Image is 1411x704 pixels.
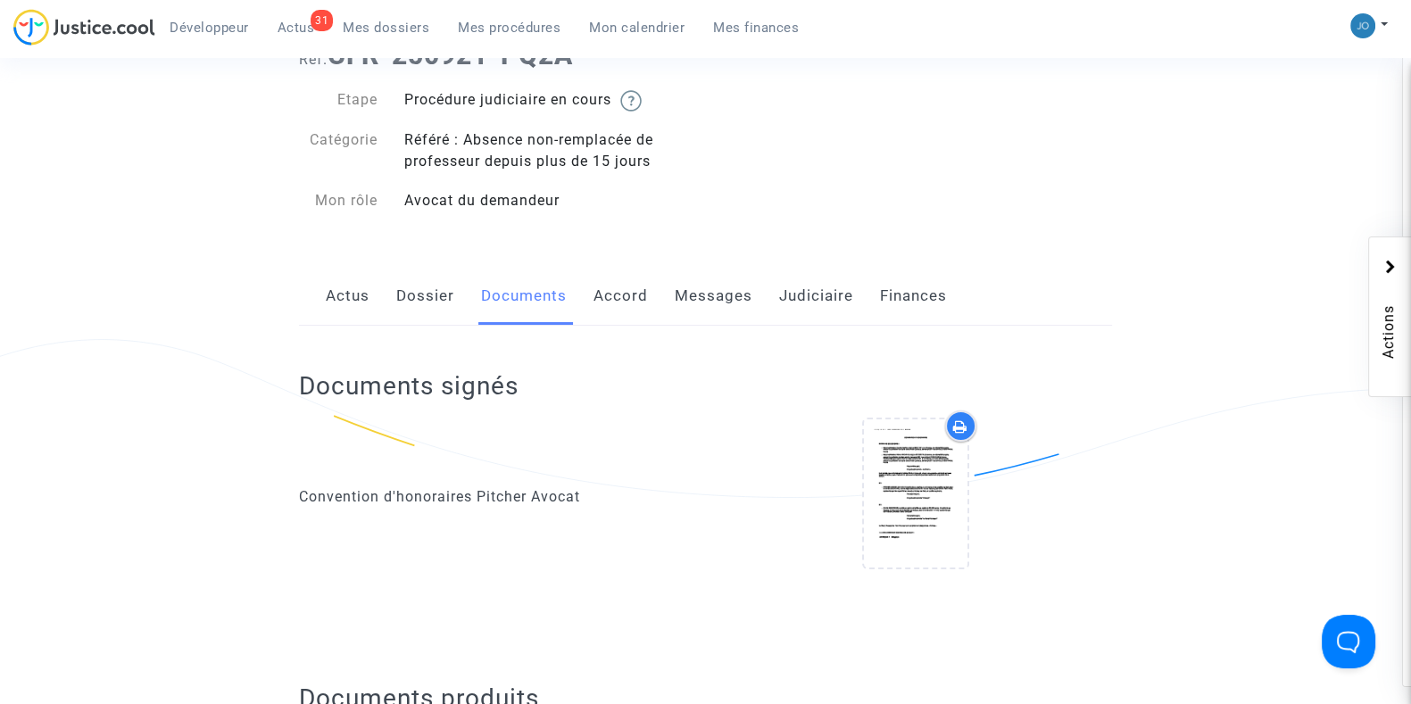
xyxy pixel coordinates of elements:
[92,105,137,117] div: Domaine
[311,10,333,31] div: 31
[286,129,391,172] div: Catégorie
[299,370,519,402] h2: Documents signés
[170,20,249,36] span: Développeur
[328,14,444,41] a: Mes dossiers
[699,14,813,41] a: Mes finances
[391,190,706,211] div: Avocat du demandeur
[593,267,648,326] a: Accord
[326,267,369,326] a: Actus
[444,14,575,41] a: Mes procédures
[1378,255,1399,387] span: Actions
[155,14,263,41] a: Développeur
[29,46,43,61] img: website_grey.svg
[1350,13,1375,38] img: 45a793c8596a0d21866ab9c5374b5e4b
[203,104,217,118] img: tab_keywords_by_traffic_grey.svg
[391,89,706,112] div: Procédure judiciaire en cours
[286,190,391,211] div: Mon rôle
[299,51,328,68] span: Ref.
[620,90,642,112] img: help.svg
[263,14,329,41] a: 31Actus
[880,267,947,326] a: Finances
[589,20,685,36] span: Mon calendrier
[299,486,693,508] div: Convention d'honoraires Pitcher Avocat
[29,29,43,43] img: logo_orange.svg
[779,267,853,326] a: Judiciaire
[1322,615,1375,668] iframe: Help Scout Beacon - Open
[391,129,706,172] div: Référé : Absence non-remplacée de professeur depuis plus de 15 jours
[222,105,273,117] div: Mots-clés
[481,267,567,326] a: Documents
[72,104,87,118] img: tab_domain_overview_orange.svg
[50,29,87,43] div: v 4.0.25
[343,20,429,36] span: Mes dossiers
[278,20,315,36] span: Actus
[286,89,391,112] div: Etape
[13,9,155,46] img: jc-logo.svg
[458,20,560,36] span: Mes procédures
[396,267,454,326] a: Dossier
[46,46,202,61] div: Domaine: [DOMAIN_NAME]
[675,267,752,326] a: Messages
[713,20,799,36] span: Mes finances
[575,14,699,41] a: Mon calendrier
